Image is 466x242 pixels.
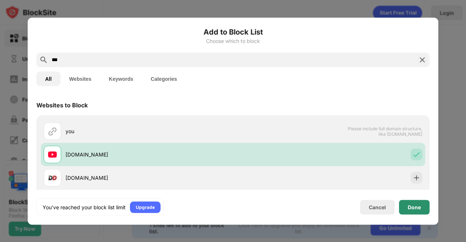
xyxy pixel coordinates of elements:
img: search.svg [39,55,48,64]
div: [DOMAIN_NAME] [66,174,233,182]
span: Please include full domain structure, like [DOMAIN_NAME] [347,126,422,136]
button: Categories [142,71,186,86]
div: Websites to Block [36,101,88,108]
div: [DOMAIN_NAME] [66,151,233,158]
div: Cancel [369,204,386,210]
img: url.svg [48,127,57,135]
div: Choose which to block [36,38,430,44]
div: You’ve reached your block list limit [43,203,126,211]
img: favicons [48,150,57,159]
h6: Add to Block List [36,26,430,37]
button: Keywords [100,71,142,86]
button: Websites [60,71,100,86]
div: Done [408,204,421,210]
div: you [66,127,233,135]
button: All [36,71,60,86]
img: search-close [418,55,427,64]
div: Upgrade [136,203,155,211]
img: favicons [48,173,57,182]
